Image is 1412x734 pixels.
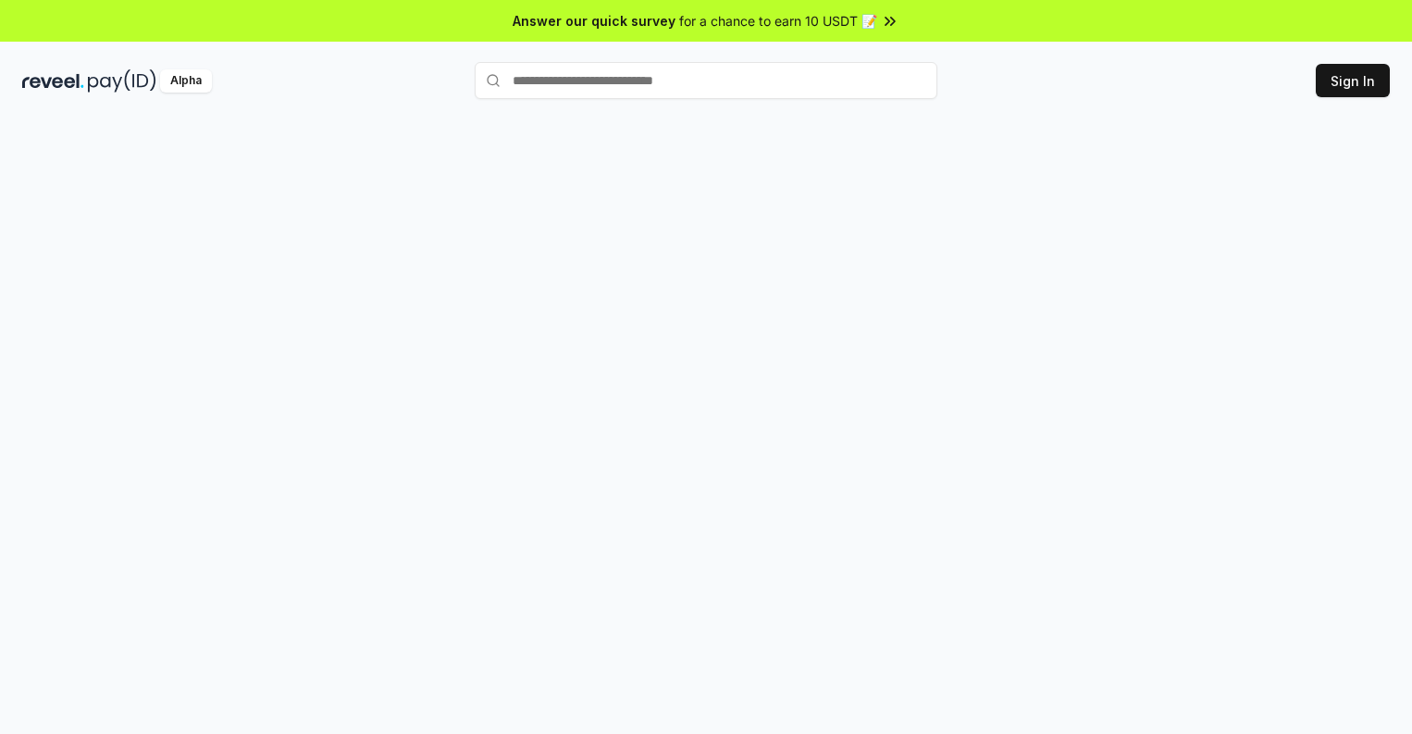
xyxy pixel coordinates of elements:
[22,69,84,93] img: reveel_dark
[679,11,877,31] span: for a chance to earn 10 USDT 📝
[88,69,156,93] img: pay_id
[1316,64,1390,97] button: Sign In
[513,11,675,31] span: Answer our quick survey
[160,69,212,93] div: Alpha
